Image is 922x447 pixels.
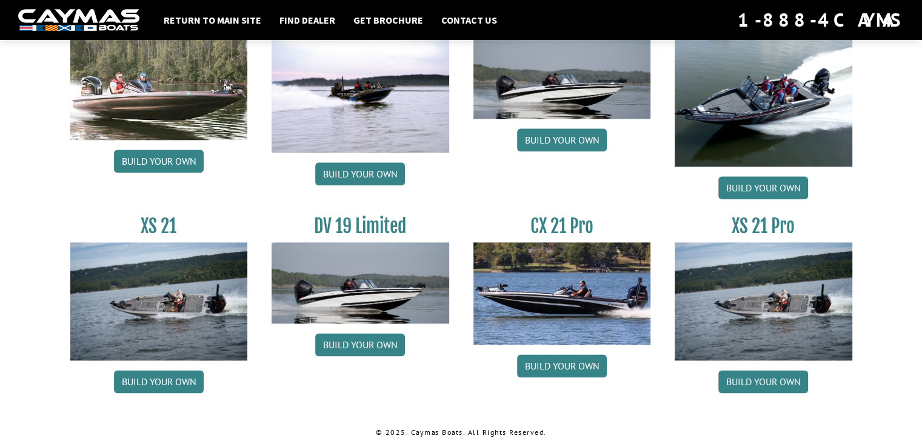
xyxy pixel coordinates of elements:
[517,354,607,377] a: Build your own
[675,242,852,360] img: XS_21_thumbnail.jpg
[272,215,449,237] h3: DV 19 Limited
[718,176,808,199] a: Build your own
[675,215,852,237] h3: XS 21 Pro
[517,128,607,151] a: Build your own
[272,242,449,323] img: dv-19-ban_from_website_for_caymas_connect.png
[435,12,503,28] a: Contact Us
[718,370,808,393] a: Build your own
[70,215,248,237] h3: XS 21
[70,38,248,139] img: CX21_thumb.jpg
[18,9,139,31] img: white-logo-c9c8dbefe5ff5ceceb0f0178aa75bf4bb51f6bca0971e226c86eb53dfe498488.png
[315,162,405,185] a: Build your own
[114,370,204,393] a: Build your own
[315,333,405,356] a: Build your own
[473,215,651,237] h3: CX 21 Pro
[70,242,248,360] img: XS_21_thumbnail.jpg
[473,38,651,119] img: dv-19-ban_from_website_for_caymas_connect.png
[114,150,204,173] a: Build your own
[273,12,341,28] a: Find Dealer
[158,12,267,28] a: Return to main site
[473,242,651,344] img: CX-21Pro_thumbnail.jpg
[272,38,449,153] img: DV22_original_motor_cropped_for_caymas_connect.jpg
[738,7,904,33] div: 1-888-4CAYMAS
[675,38,852,167] img: DV_20_from_website_for_caymas_connect.png
[70,427,852,438] p: © 2025. Caymas Boats. All Rights Reserved.
[347,12,429,28] a: Get Brochure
